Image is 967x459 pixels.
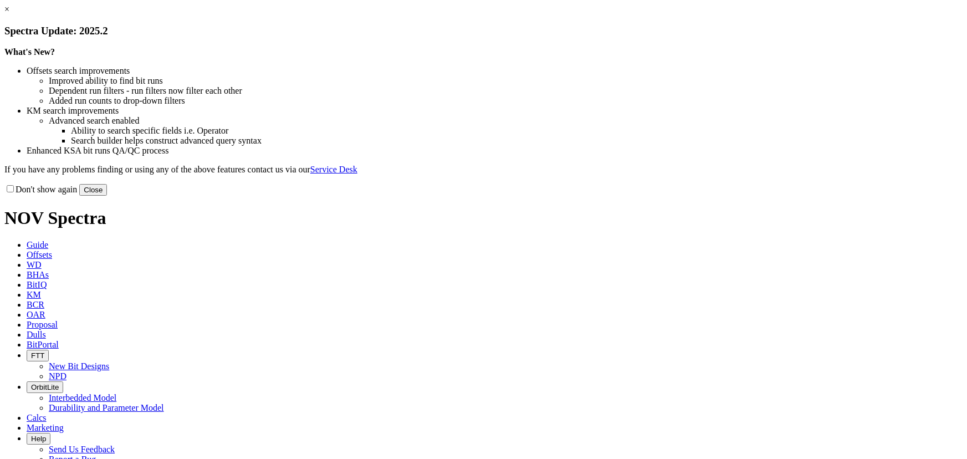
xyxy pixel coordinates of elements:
[27,250,52,259] span: Offsets
[27,310,45,319] span: OAR
[27,260,42,269] span: WD
[49,403,164,412] a: Durability and Parameter Model
[49,393,116,402] a: Interbedded Model
[49,76,963,86] li: Improved ability to find bit runs
[79,184,107,196] button: Close
[49,86,963,96] li: Dependent run filters - run filters now filter each other
[27,340,59,349] span: BitPortal
[49,361,109,371] a: New Bit Designs
[7,185,14,192] input: Don't show again
[27,290,41,299] span: KM
[4,4,9,14] a: ×
[27,300,44,309] span: BCR
[31,351,44,360] span: FTT
[27,240,48,249] span: Guide
[27,413,47,422] span: Calcs
[27,423,64,432] span: Marketing
[49,445,115,454] a: Send Us Feedback
[27,106,963,116] li: KM search improvements
[310,165,357,174] a: Service Desk
[4,25,963,37] h3: Spectra Update: 2025.2
[71,126,963,136] li: Ability to search specific fields i.e. Operator
[4,165,963,175] p: If you have any problems finding or using any of the above features contact us via our
[4,185,77,194] label: Don't show again
[49,96,963,106] li: Added run counts to drop-down filters
[71,136,963,146] li: Search builder helps construct advanced query syntax
[27,330,46,339] span: Dulls
[31,383,59,391] span: OrbitLite
[27,320,58,329] span: Proposal
[27,270,49,279] span: BHAs
[31,435,46,443] span: Help
[4,47,55,57] strong: What's New?
[27,146,963,156] li: Enhanced KSA bit runs QA/QC process
[27,66,963,76] li: Offsets search improvements
[49,116,963,126] li: Advanced search enabled
[49,371,66,381] a: NPD
[27,280,47,289] span: BitIQ
[4,208,963,228] h1: NOV Spectra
